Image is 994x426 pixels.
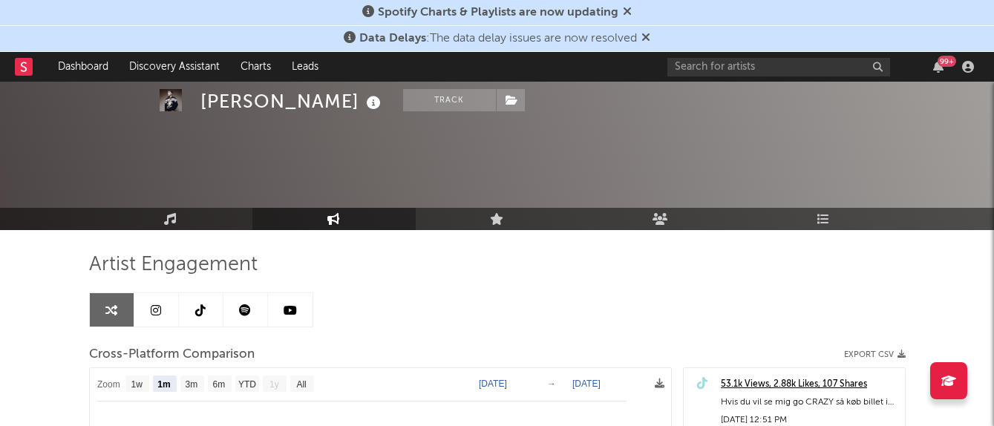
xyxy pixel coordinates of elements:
[230,52,281,82] a: Charts
[572,379,601,389] text: [DATE]
[48,52,119,82] a: Dashboard
[721,393,897,411] div: Hvis du vil se mig go CRAZY så køb billet i bio😌
[359,33,637,45] span: : The data delay issues are now resolved
[623,7,632,19] span: Dismiss
[185,379,197,390] text: 3m
[721,376,897,393] a: 53.1k Views, 2.88k Likes, 107 Shares
[89,256,258,274] span: Artist Engagement
[844,350,906,359] button: Export CSV
[933,61,944,73] button: 99+
[641,33,650,45] span: Dismiss
[131,379,143,390] text: 1w
[212,379,225,390] text: 6m
[119,52,230,82] a: Discovery Assistant
[157,379,170,390] text: 1m
[296,379,306,390] text: All
[97,379,120,390] text: Zoom
[89,346,255,364] span: Cross-Platform Comparison
[281,52,329,82] a: Leads
[547,379,556,389] text: →
[479,379,507,389] text: [DATE]
[269,379,279,390] text: 1y
[200,89,385,114] div: [PERSON_NAME]
[938,56,956,67] div: 99 +
[403,89,496,111] button: Track
[667,58,890,76] input: Search for artists
[238,379,255,390] text: YTD
[359,33,426,45] span: Data Delays
[378,7,618,19] span: Spotify Charts & Playlists are now updating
